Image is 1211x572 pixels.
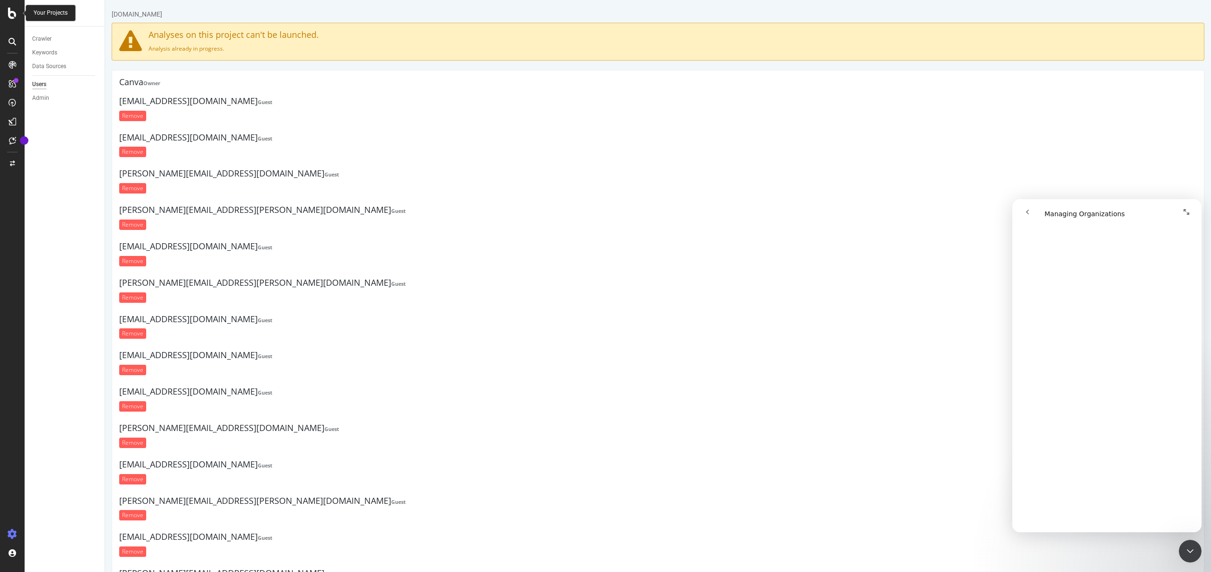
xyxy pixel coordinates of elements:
a: Data Sources [32,62,98,71]
input: Remove [14,256,41,266]
strong: Guest [219,425,234,432]
div: [DOMAIN_NAME] [7,9,57,19]
div: Keywords [32,48,57,58]
input: Remove [14,220,41,230]
iframe: Intercom live chat [1012,199,1202,532]
h4: [PERSON_NAME][EMAIL_ADDRESS][PERSON_NAME][DOMAIN_NAME] [14,496,1092,506]
input: Remove [14,111,41,121]
a: Admin [32,93,98,103]
input: Remove [14,365,41,375]
div: Tooltip anchor [20,136,28,145]
h4: [EMAIL_ADDRESS][DOMAIN_NAME] [14,532,1092,542]
h4: [PERSON_NAME][EMAIL_ADDRESS][PERSON_NAME][DOMAIN_NAME] [14,205,1092,215]
h4: Canva [14,78,1092,87]
strong: Guest [286,280,301,287]
input: Remove [14,510,41,520]
a: Keywords [32,48,98,58]
strong: Guest [286,207,301,214]
strong: Guest [153,534,167,541]
div: Users [32,79,46,89]
div: Data Sources [32,62,66,71]
strong: Guest [286,498,301,505]
h4: Analyses on this project can't be launched. [14,30,1092,40]
iframe: Intercom live chat [1179,540,1202,563]
input: Remove [14,546,41,557]
strong: Guest [153,317,167,324]
h4: [EMAIL_ADDRESS][DOMAIN_NAME] [14,460,1092,469]
h4: [PERSON_NAME][EMAIL_ADDRESS][DOMAIN_NAME] [14,169,1092,178]
h4: [EMAIL_ADDRESS][DOMAIN_NAME] [14,315,1092,324]
a: Users [32,79,98,89]
div: Crawler [32,34,52,44]
strong: Guest [153,244,167,251]
h4: [EMAIL_ADDRESS][DOMAIN_NAME] [14,133,1092,142]
h4: [EMAIL_ADDRESS][DOMAIN_NAME] [14,387,1092,396]
p: Analysis already in progress. [14,44,1092,53]
input: Remove [14,183,41,194]
input: Remove [14,474,41,484]
input: Remove [14,438,41,448]
input: Remove [14,401,41,412]
h4: [EMAIL_ADDRESS][DOMAIN_NAME] [14,97,1092,106]
a: Crawler [32,34,98,44]
strong: Guest [153,135,167,142]
h4: [PERSON_NAME][EMAIL_ADDRESS][PERSON_NAME][DOMAIN_NAME] [14,278,1092,288]
div: Admin [32,93,49,103]
strong: Guest [153,462,167,469]
input: Remove [14,147,41,157]
strong: Guest [153,98,167,106]
input: Remove [14,328,41,339]
strong: Guest [219,171,234,178]
h4: [EMAIL_ADDRESS][DOMAIN_NAME] [14,351,1092,360]
strong: Owner [38,79,55,87]
div: Your Projects [34,9,68,17]
h4: [EMAIL_ADDRESS][DOMAIN_NAME] [14,242,1092,251]
h4: [PERSON_NAME][EMAIL_ADDRESS][DOMAIN_NAME] [14,423,1092,433]
strong: Guest [153,352,167,360]
input: Remove [14,292,41,303]
strong: Guest [153,389,167,396]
